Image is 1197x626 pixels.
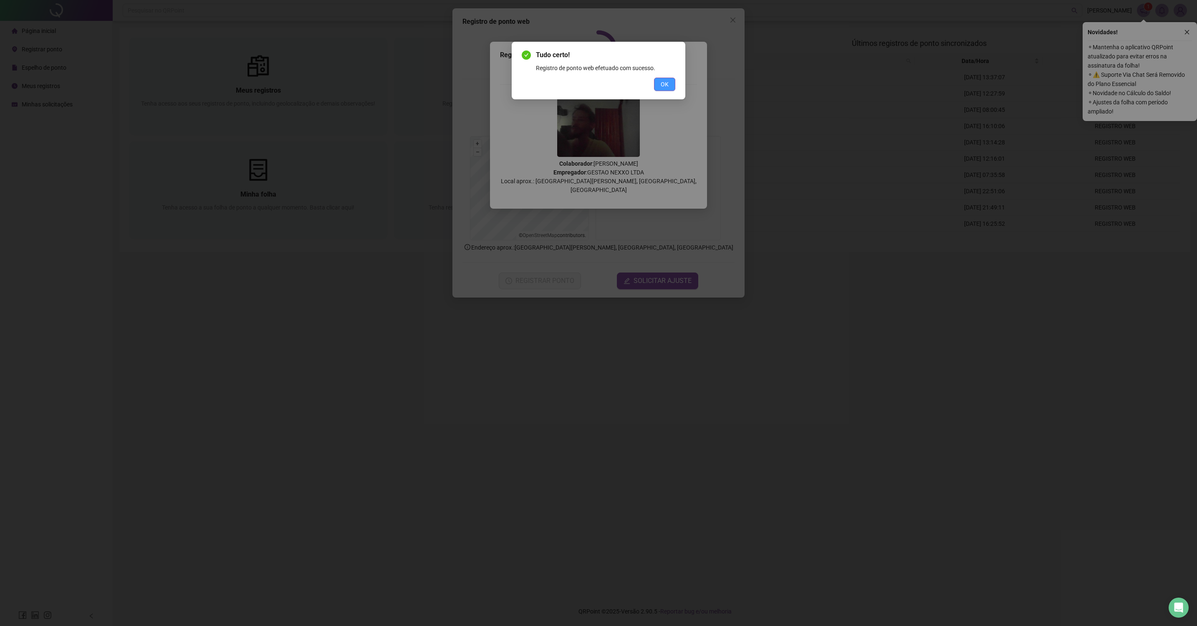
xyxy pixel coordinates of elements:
span: Tudo certo! [536,50,675,60]
div: Registro de ponto web efetuado com sucesso. [536,63,675,73]
span: OK [661,80,669,89]
span: check-circle [522,50,531,60]
div: Open Intercom Messenger [1169,598,1189,618]
button: OK [654,78,675,91]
